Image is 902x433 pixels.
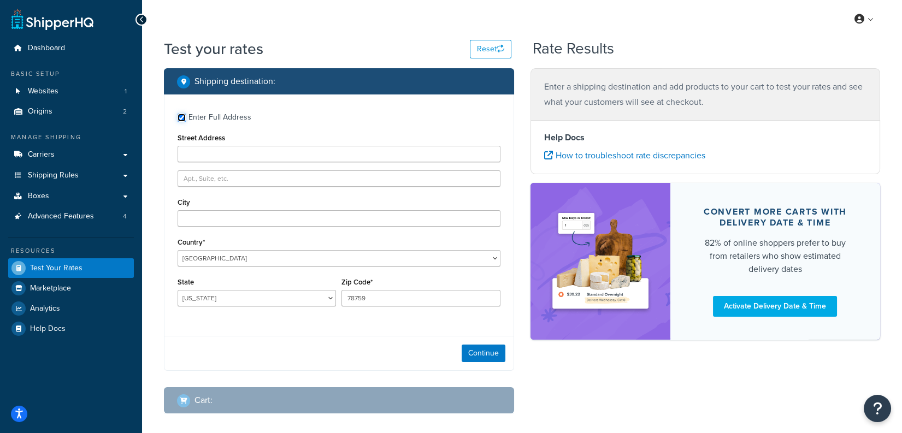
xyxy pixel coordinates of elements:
button: Reset [470,40,511,58]
span: 2 [123,107,127,116]
label: Zip Code* [341,278,373,286]
a: Test Your Rates [8,258,134,278]
a: Activate Delivery Date & Time [713,296,837,317]
a: Carriers [8,145,134,165]
li: Origins [8,102,134,122]
span: Help Docs [30,324,66,334]
div: 82% of online shoppers prefer to buy from retailers who show estimated delivery dates [697,236,854,276]
span: Marketplace [30,284,71,293]
input: Enter Full Address [178,114,186,122]
li: Advanced Features [8,206,134,227]
label: City [178,198,190,206]
label: Street Address [178,134,225,142]
div: Enter Full Address [188,110,251,125]
label: Country* [178,238,205,246]
a: Shipping Rules [8,165,134,186]
label: State [178,278,194,286]
img: feature-image-ddt-36eae7f7280da8017bfb280eaccd9c446f90b1fe08728e4019434db127062ab4.png [547,199,654,323]
input: Apt., Suite, etc. [178,170,500,187]
h2: Cart : [194,395,213,405]
a: Dashboard [8,38,134,58]
span: Dashboard [28,44,65,53]
span: Advanced Features [28,212,94,221]
div: Basic Setup [8,69,134,79]
span: Boxes [28,192,49,201]
a: Marketplace [8,278,134,298]
div: Convert more carts with delivery date & time [697,206,854,228]
a: Analytics [8,299,134,318]
span: Test Your Rates [30,264,82,273]
button: Continue [462,345,505,362]
span: Origins [28,107,52,116]
span: 1 [125,87,127,96]
span: Shipping Rules [28,171,79,180]
span: 4 [123,212,127,221]
p: Enter a shipping destination and add products to your cart to test your rates and see what your c... [544,79,867,110]
a: How to troubleshoot rate discrepancies [544,149,705,162]
h2: Rate Results [533,40,614,57]
li: Websites [8,81,134,102]
div: Manage Shipping [8,133,134,142]
a: Boxes [8,186,134,206]
span: Websites [28,87,58,96]
h4: Help Docs [544,131,867,144]
a: Websites1 [8,81,134,102]
a: Advanced Features4 [8,206,134,227]
span: Carriers [28,150,55,159]
a: Help Docs [8,319,134,339]
button: Open Resource Center [864,395,891,422]
h2: Shipping destination : [194,76,275,86]
div: Resources [8,246,134,256]
a: Origins2 [8,102,134,122]
h1: Test your rates [164,38,263,60]
span: Analytics [30,304,60,313]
